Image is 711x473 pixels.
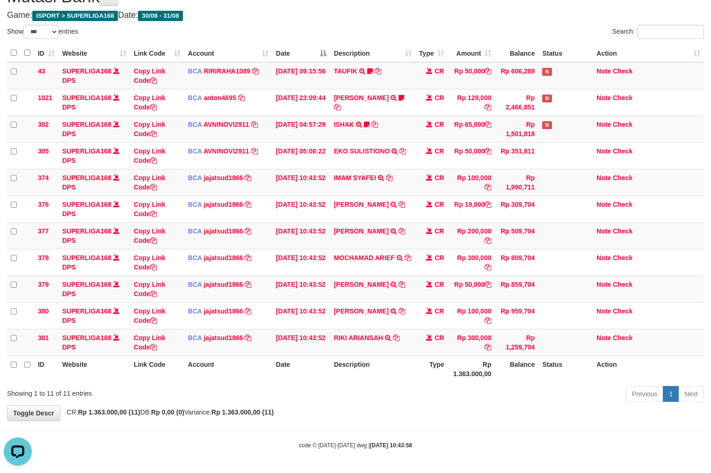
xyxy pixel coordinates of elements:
[62,254,111,262] a: SUPERLIGA168
[272,276,330,302] td: [DATE] 10:43:52
[330,356,415,382] th: Description
[485,201,491,208] a: Copy Rp 19,000 to clipboard
[130,44,184,62] th: Link Code: activate to sort column ascending
[435,121,444,128] span: CR
[334,281,389,288] a: [PERSON_NAME]
[334,67,357,75] a: TAUFIK
[58,169,130,196] td: DPS
[399,307,405,315] a: Copy DANDI SYAHPUTRA to clipboard
[272,116,330,142] td: [DATE] 04:57:29
[245,307,251,315] a: Copy jajatsud1866 to clipboard
[188,334,202,342] span: BCA
[34,44,58,62] th: ID: activate to sort column ascending
[393,334,399,342] a: Copy RIKI ARIANSAH to clipboard
[203,227,243,235] a: jajatsud1866
[245,334,251,342] a: Copy jajatsud1866 to clipboard
[613,334,632,342] a: Check
[495,89,538,116] td: Rp 2,466,851
[542,121,551,129] span: Has Note
[38,94,52,102] span: 1021
[435,334,444,342] span: CR
[613,307,632,315] a: Check
[251,121,258,128] a: Copy AVNINOVI2911 to clipboard
[495,302,538,329] td: Rp 959,704
[184,44,272,62] th: Account: activate to sort column ascending
[334,103,341,111] a: Copy SRI BASUKI to clipboard
[596,281,611,288] a: Note
[399,201,405,208] a: Copy MUHAMMAD REZA to clipboard
[495,196,538,222] td: Rp 309,704
[134,121,166,138] a: Copy Link Code
[448,44,495,62] th: Amount: activate to sort column ascending
[638,25,704,39] input: Search:
[485,317,491,324] a: Copy Rp 100,000 to clipboard
[405,254,411,262] a: Copy MOCHAMAD ARIEF to clipboard
[7,405,60,421] a: Toggle Descr
[134,67,166,84] a: Copy Link Code
[485,103,491,111] a: Copy Rp 129,000 to clipboard
[435,307,444,315] span: CR
[596,201,611,208] a: Note
[130,356,184,382] th: Link Code
[7,11,704,20] h4: Game: Date:
[596,67,611,75] a: Note
[272,249,330,276] td: [DATE] 10:43:52
[448,196,495,222] td: Rp 19,000
[58,196,130,222] td: DPS
[448,89,495,116] td: Rp 129,000
[399,281,405,288] a: Copy YOGI ARDIANTO to clipboard
[415,44,448,62] th: Type: activate to sort column ascending
[495,276,538,302] td: Rp 859,704
[375,67,381,75] a: Copy TAUFIK to clipboard
[58,249,130,276] td: DPS
[596,121,611,128] a: Note
[485,263,491,271] a: Copy Rp 300,000 to clipboard
[613,201,632,208] a: Check
[495,329,538,356] td: Rp 1,259,704
[448,249,495,276] td: Rp 300,000
[399,227,405,235] a: Copy MUHAMMAD UBAYDILAH to clipboard
[38,201,49,208] span: 376
[448,276,495,302] td: Rp 50,000
[188,67,202,75] span: BCA
[62,174,111,182] a: SUPERLIGA168
[613,67,632,75] a: Check
[184,356,272,382] th: Account
[485,147,491,155] a: Copy Rp 50,000 to clipboard
[272,62,330,89] td: [DATE] 09:15:56
[134,254,166,271] a: Copy Link Code
[334,147,390,155] a: EKO SULISTIONO
[62,307,111,315] a: SUPERLIGA168
[495,142,538,169] td: Rp 351,811
[448,329,495,356] td: Rp 300,000
[188,307,202,315] span: BCA
[203,174,243,182] a: jajatsud1866
[596,254,611,262] a: Note
[62,94,111,102] a: SUPERLIGA168
[188,201,202,208] span: BCA
[495,169,538,196] td: Rp 1,990,711
[435,94,444,102] span: CR
[495,222,538,249] td: Rp 509,704
[485,343,491,351] a: Copy Rp 300,000 to clipboard
[245,201,251,208] a: Copy jajatsud1866 to clipboard
[334,174,377,182] a: IMAM SYAFEI
[678,386,704,402] a: Next
[596,334,611,342] a: Note
[485,121,491,128] a: Copy Rp 65,000 to clipboard
[134,281,166,298] a: Copy Link Code
[138,11,183,21] span: 30/08 - 31/08
[188,227,202,235] span: BCA
[272,329,330,356] td: [DATE] 10:43:52
[134,201,166,218] a: Copy Link Code
[38,334,49,342] span: 381
[251,147,258,155] a: Copy AVNINOVI2911 to clipboard
[62,201,111,208] a: SUPERLIGA168
[435,201,444,208] span: CR
[435,281,444,288] span: CR
[626,386,663,402] a: Previous
[542,68,551,76] span: Has Note
[435,254,444,262] span: CR
[613,94,632,102] a: Check
[538,44,593,62] th: Status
